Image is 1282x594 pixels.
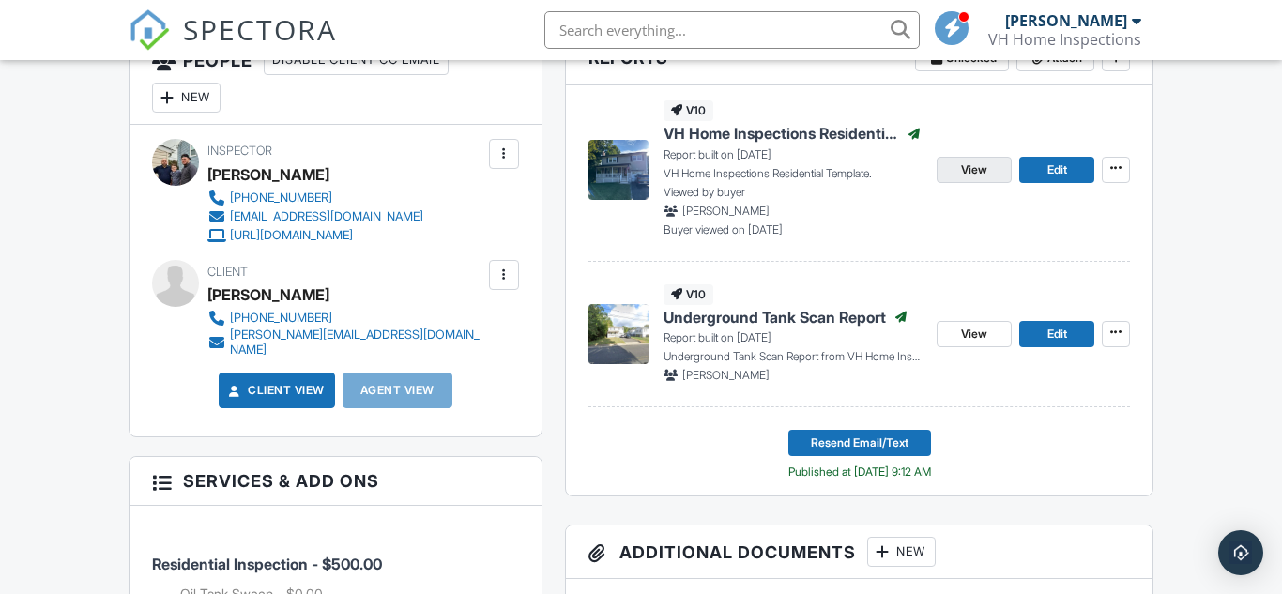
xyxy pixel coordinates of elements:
[207,207,423,226] a: [EMAIL_ADDRESS][DOMAIN_NAME]
[867,537,936,567] div: New
[264,45,449,75] div: Disable Client CC Email
[207,189,423,207] a: [PHONE_NUMBER]
[130,457,542,506] h3: Services & Add ons
[230,190,332,206] div: [PHONE_NUMBER]
[230,228,353,243] div: [URL][DOMAIN_NAME]
[152,83,221,113] div: New
[129,25,337,65] a: SPECTORA
[207,160,329,189] div: [PERSON_NAME]
[207,281,329,309] div: [PERSON_NAME]
[230,327,484,358] div: [PERSON_NAME][EMAIL_ADDRESS][DOMAIN_NAME]
[207,226,423,245] a: [URL][DOMAIN_NAME]
[207,144,272,158] span: Inspector
[1218,530,1263,575] div: Open Intercom Messenger
[207,309,484,327] a: [PHONE_NUMBER]
[130,34,542,125] h3: People
[183,9,337,49] span: SPECTORA
[988,30,1141,49] div: VH Home Inspections
[1005,11,1127,30] div: [PERSON_NAME]
[544,11,920,49] input: Search everything...
[207,327,484,358] a: [PERSON_NAME][EMAIL_ADDRESS][DOMAIN_NAME]
[207,265,248,279] span: Client
[152,555,382,573] span: Residential Inspection - $500.00
[230,311,332,326] div: [PHONE_NUMBER]
[230,209,423,224] div: [EMAIL_ADDRESS][DOMAIN_NAME]
[566,525,1152,579] h3: Additional Documents
[129,9,170,51] img: The Best Home Inspection Software - Spectora
[225,381,325,400] a: Client View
